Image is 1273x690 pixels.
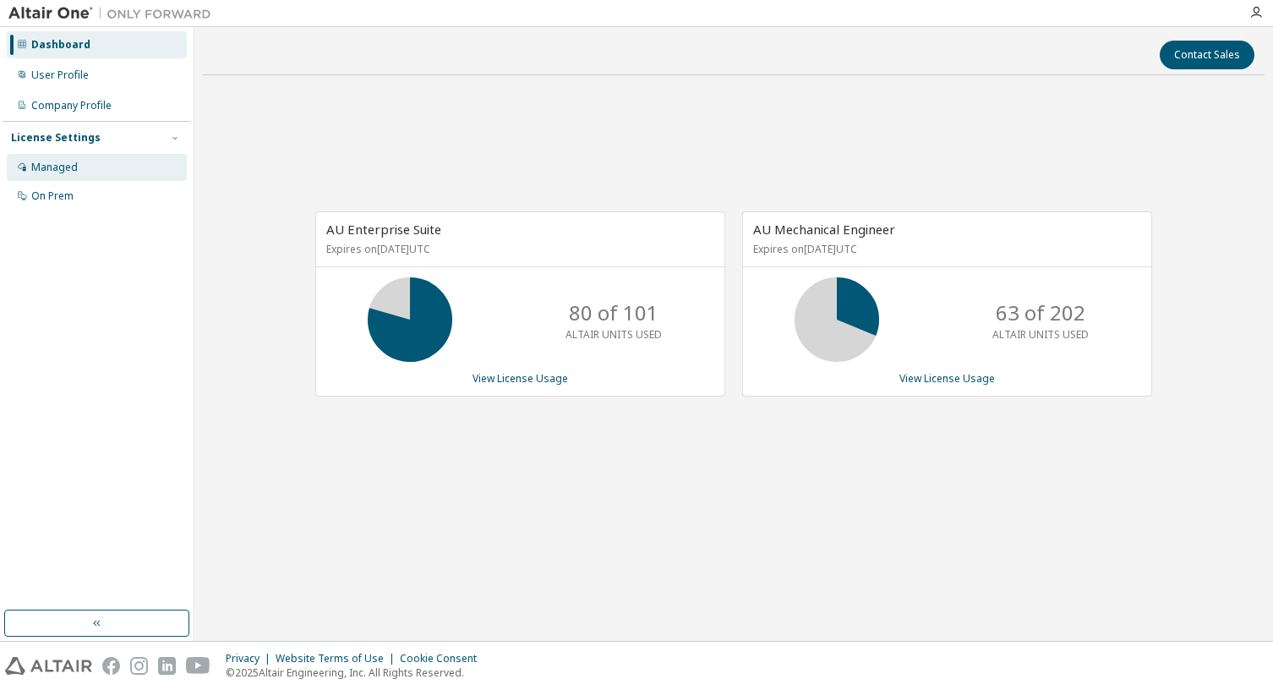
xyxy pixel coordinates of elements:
[31,38,90,52] div: Dashboard
[753,242,1137,256] p: Expires on [DATE] UTC
[226,652,276,665] div: Privacy
[31,68,89,82] div: User Profile
[569,298,658,327] p: 80 of 101
[8,5,220,22] img: Altair One
[996,298,1085,327] p: 63 of 202
[102,657,120,675] img: facebook.svg
[326,242,710,256] p: Expires on [DATE] UTC
[899,371,995,386] a: View License Usage
[473,371,568,386] a: View License Usage
[326,221,441,238] span: AU Enterprise Suite
[226,665,487,680] p: © 2025 Altair Engineering, Inc. All Rights Reserved.
[130,657,148,675] img: instagram.svg
[31,189,74,203] div: On Prem
[5,657,92,675] img: altair_logo.svg
[753,221,895,238] span: AU Mechanical Engineer
[565,327,662,342] p: ALTAIR UNITS USED
[31,161,78,174] div: Managed
[186,657,210,675] img: youtube.svg
[11,131,101,145] div: License Settings
[276,652,400,665] div: Website Terms of Use
[31,99,112,112] div: Company Profile
[400,652,487,665] div: Cookie Consent
[1160,41,1254,69] button: Contact Sales
[992,327,1089,342] p: ALTAIR UNITS USED
[158,657,176,675] img: linkedin.svg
